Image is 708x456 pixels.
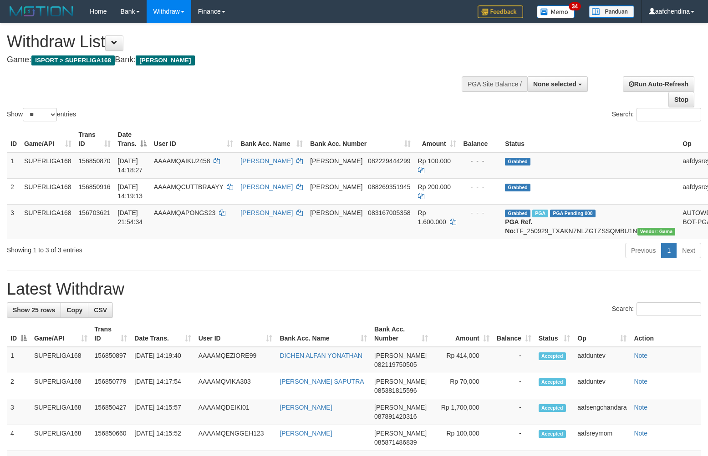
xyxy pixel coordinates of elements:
[493,373,535,399] td: -
[493,399,535,425] td: -
[574,399,630,425] td: aafsengchandara
[195,321,276,347] th: User ID: activate to sort column ascending
[623,76,694,92] a: Run Auto-Refresh
[237,126,306,152] th: Bank Acc. Name: activate to sort column ascending
[676,243,701,258] a: Next
[280,430,332,437] a: [PERSON_NAME]
[79,157,111,165] span: 156850870
[464,182,498,191] div: - - -
[61,302,88,318] a: Copy
[310,209,362,216] span: [PERSON_NAME]
[539,430,566,438] span: Accepted
[31,425,91,451] td: SUPERLIGA168
[7,55,463,65] h4: Game: Bank:
[7,204,20,239] td: 3
[195,399,276,425] td: AAAAMQDEIKI01
[66,306,82,314] span: Copy
[464,156,498,165] div: - - -
[136,55,194,65] span: [PERSON_NAME]
[31,347,91,373] td: SUPERLIGA168
[276,321,371,347] th: Bank Acc. Name: activate to sort column ascending
[280,378,364,385] a: [PERSON_NAME] SAPUTRA
[20,204,75,239] td: SUPERLIGA168
[118,209,143,225] span: [DATE] 21:54:34
[637,228,676,236] span: Vendor URL: https://trx31.1velocity.biz
[527,76,588,92] button: None selected
[240,183,293,190] a: [PERSON_NAME]
[374,404,427,411] span: [PERSON_NAME]
[414,126,460,152] th: Amount: activate to sort column ascending
[7,178,20,204] td: 2
[79,209,111,216] span: 156703621
[668,92,694,107] a: Stop
[7,5,76,18] img: MOTION_logo.png
[20,152,75,179] td: SUPERLIGA168
[94,306,107,314] span: CSV
[195,373,276,399] td: AAAAMQVIKA303
[535,321,574,347] th: Status: activate to sort column ascending
[368,209,410,216] span: Copy 083167005358 to clipboard
[131,399,194,425] td: [DATE] 14:15:57
[7,302,61,318] a: Show 25 rows
[505,210,530,217] span: Grabbed
[462,76,527,92] div: PGA Site Balance /
[23,108,57,121] select: Showentries
[539,352,566,360] span: Accepted
[574,321,630,347] th: Op: activate to sort column ascending
[240,157,293,165] a: [PERSON_NAME]
[612,108,701,121] label: Search:
[493,321,535,347] th: Balance: activate to sort column ascending
[91,399,131,425] td: 156850427
[630,321,701,347] th: Action
[118,157,143,174] span: [DATE] 14:18:27
[31,399,91,425] td: SUPERLIGA168
[505,218,532,235] b: PGA Ref. No:
[501,126,679,152] th: Status
[91,373,131,399] td: 156850779
[418,157,451,165] span: Rp 100.000
[31,55,115,65] span: ISPORT > SUPERLIGA168
[493,425,535,451] td: -
[533,80,576,88] span: None selected
[537,5,575,18] img: Button%20Memo.svg
[131,347,194,373] td: [DATE] 14:19:40
[634,404,647,411] a: Note
[7,425,31,451] td: 4
[310,183,362,190] span: [PERSON_NAME]
[31,373,91,399] td: SUPERLIGA168
[91,425,131,451] td: 156850660
[432,321,493,347] th: Amount: activate to sort column ascending
[539,404,566,412] span: Accepted
[432,373,493,399] td: Rp 70,000
[368,183,410,190] span: Copy 088269351945 to clipboard
[505,184,530,191] span: Grabbed
[7,347,31,373] td: 1
[154,209,215,216] span: AAAAMQAPONGS23
[20,126,75,152] th: Game/API: activate to sort column ascending
[20,178,75,204] td: SUPERLIGA168
[114,126,150,152] th: Date Trans.: activate to sort column descending
[374,361,417,368] span: Copy 082119750505 to clipboard
[637,302,701,316] input: Search:
[131,373,194,399] td: [DATE] 14:17:54
[374,413,417,420] span: Copy 087891420316 to clipboard
[418,209,446,225] span: Rp 1.600.000
[91,347,131,373] td: 156850897
[310,157,362,165] span: [PERSON_NAME]
[505,158,530,165] span: Grabbed
[374,387,417,394] span: Copy 085381815596 to clipboard
[31,321,91,347] th: Game/API: activate to sort column ascending
[150,126,237,152] th: User ID: activate to sort column ascending
[532,210,548,217] span: Marked by aafchhiseyha
[569,2,581,10] span: 34
[7,399,31,425] td: 3
[374,352,427,359] span: [PERSON_NAME]
[88,302,113,318] a: CSV
[118,183,143,200] span: [DATE] 14:19:13
[7,280,701,298] h1: Latest Withdraw
[464,208,498,217] div: - - -
[7,373,31,399] td: 2
[574,425,630,451] td: aafsreymom
[131,425,194,451] td: [DATE] 14:15:52
[574,347,630,373] td: aafduntev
